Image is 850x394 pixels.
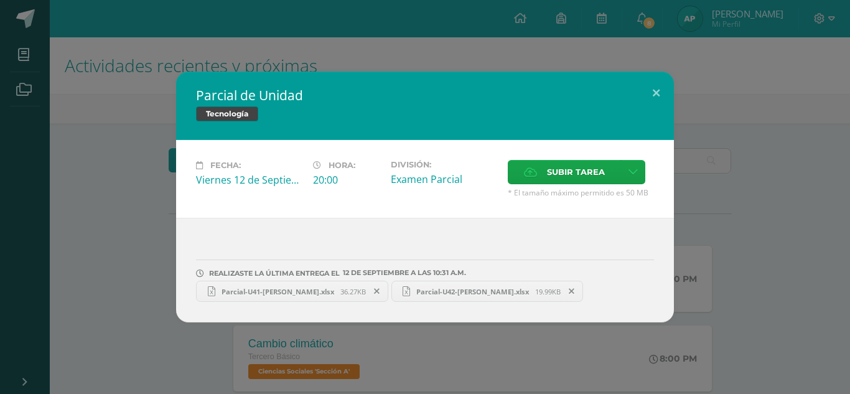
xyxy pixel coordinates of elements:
[410,287,535,296] span: Parcial-U42-[PERSON_NAME].xlsx
[313,173,381,187] div: 20:00
[638,72,674,114] button: Close (Esc)
[196,106,258,121] span: Tecnología
[535,287,561,296] span: 19.99KB
[340,273,466,273] span: 12 DE septiembre A LAS 10:31 A.M.
[340,287,366,296] span: 36.27KB
[196,173,303,187] div: Viernes 12 de Septiembre
[215,287,340,296] span: Parcial-U41-[PERSON_NAME].xlsx
[561,284,582,298] span: Remover entrega
[210,161,241,170] span: Fecha:
[391,172,498,186] div: Examen Parcial
[196,87,654,104] h2: Parcial de Unidad
[547,161,605,184] span: Subir tarea
[391,160,498,169] label: División:
[367,284,388,298] span: Remover entrega
[209,269,340,278] span: REALIZASTE LA ÚLTIMA ENTREGA EL
[391,281,584,302] a: Parcial-U42-[PERSON_NAME].xlsx 19.99KB
[329,161,355,170] span: Hora:
[508,187,654,198] span: * El tamaño máximo permitido es 50 MB
[196,281,388,302] a: Parcial-U41-[PERSON_NAME].xlsx 36.27KB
